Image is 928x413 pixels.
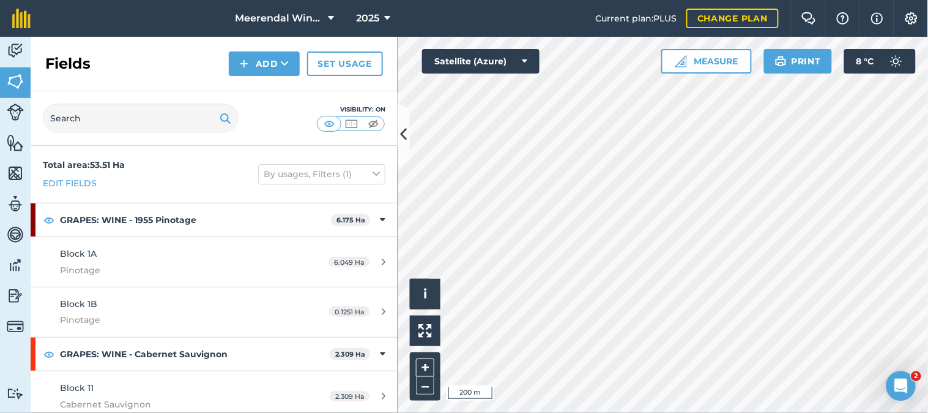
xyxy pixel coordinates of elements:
img: svg+xml;base64,PHN2ZyB4bWxucz0iaHR0cDovL3d3dy53My5vcmcvMjAwMC9zdmciIHdpZHRoPSIxOSIgaGVpZ2h0PSIyNC... [220,111,231,126]
img: svg+xml;base64,PD94bWwgdmVyc2lvbj0iMS4wIiBlbmNvZGluZz0idXRmLTgiPz4KPCEtLSBHZW5lcmF0b3I6IEFkb2JlIE... [7,388,24,400]
img: Ruler icon [675,55,687,67]
span: Block 11 [60,382,94,393]
div: GRAPES: WINE - Cabernet Sauvignon2.309 Ha [31,338,398,371]
img: svg+xml;base64,PD94bWwgdmVyc2lvbj0iMS4wIiBlbmNvZGluZz0idXRmLTgiPz4KPCEtLSBHZW5lcmF0b3I6IEFkb2JlIE... [7,225,24,244]
button: Print [764,49,833,74]
button: 8 °C [844,49,916,74]
span: Cabernet Sauvignon [60,398,290,411]
a: Change plan [686,9,779,28]
img: svg+xml;base64,PHN2ZyB4bWxucz0iaHR0cDovL3d3dy53My5vcmcvMjAwMC9zdmciIHdpZHRoPSI1MCIgaGVpZ2h0PSI0MC... [344,118,359,130]
img: Four arrows, one pointing top left, one top right, one bottom right and the last bottom left [418,324,432,338]
img: A cog icon [904,12,919,25]
img: svg+xml;base64,PHN2ZyB4bWxucz0iaHR0cDovL3d3dy53My5vcmcvMjAwMC9zdmciIHdpZHRoPSIxNCIgaGVpZ2h0PSIyNC... [240,56,248,71]
img: svg+xml;base64,PD94bWwgdmVyc2lvbj0iMS4wIiBlbmNvZGluZz0idXRmLTgiPz4KPCEtLSBHZW5lcmF0b3I6IEFkb2JlIE... [7,42,24,60]
img: svg+xml;base64,PHN2ZyB4bWxucz0iaHR0cDovL3d3dy53My5vcmcvMjAwMC9zdmciIHdpZHRoPSI1NiIgaGVpZ2h0PSI2MC... [7,164,24,183]
button: + [416,358,434,377]
h2: Fields [45,54,91,74]
span: 2 [911,371,921,381]
img: svg+xml;base64,PD94bWwgdmVyc2lvbj0iMS4wIiBlbmNvZGluZz0idXRmLTgiPz4KPCEtLSBHZW5lcmF0b3I6IEFkb2JlIE... [7,195,24,213]
span: Meerendal Wine Estate [236,11,324,26]
button: By usages, Filters (1) [258,164,385,184]
img: svg+xml;base64,PHN2ZyB4bWxucz0iaHR0cDovL3d3dy53My5vcmcvMjAwMC9zdmciIHdpZHRoPSIxOSIgaGVpZ2h0PSIyNC... [775,54,787,69]
span: 8 ° C [856,49,874,74]
span: 6.049 Ha [329,257,369,267]
strong: Total area : 53.51 Ha [43,159,125,170]
img: Two speech bubbles overlapping with the left bubble in the forefront [801,12,816,25]
img: svg+xml;base64,PHN2ZyB4bWxucz0iaHR0cDovL3d3dy53My5vcmcvMjAwMC9zdmciIHdpZHRoPSI1MCIgaGVpZ2h0PSI0MC... [366,118,381,130]
img: svg+xml;base64,PHN2ZyB4bWxucz0iaHR0cDovL3d3dy53My5vcmcvMjAwMC9zdmciIHdpZHRoPSIxOCIgaGVpZ2h0PSIyNC... [43,213,54,227]
button: – [416,377,434,395]
button: Satellite (Azure) [422,49,540,74]
span: Current plan : PLUS [595,12,677,25]
span: Block 1A [60,248,97,259]
img: svg+xml;base64,PHN2ZyB4bWxucz0iaHR0cDovL3d3dy53My5vcmcvMjAwMC9zdmciIHdpZHRoPSI1NiIgaGVpZ2h0PSI2MC... [7,134,24,152]
strong: GRAPES: WINE - 1955 Pinotage [60,203,331,237]
button: i [410,279,440,309]
button: Measure [661,49,752,74]
img: A question mark icon [836,12,850,25]
div: GRAPES: WINE - 1955 Pinotage6.175 Ha [31,203,398,237]
a: Set usage [307,51,383,76]
span: 2.309 Ha [330,391,369,401]
a: Edit fields [43,176,97,190]
strong: 6.175 Ha [336,216,365,224]
a: Block 1APinotage6.049 Ha [31,237,398,287]
strong: 2.309 Ha [335,350,365,358]
img: svg+xml;base64,PD94bWwgdmVyc2lvbj0iMS4wIiBlbmNvZGluZz0idXRmLTgiPz4KPCEtLSBHZW5lcmF0b3I6IEFkb2JlIE... [7,318,24,335]
input: Search [43,104,239,133]
img: svg+xml;base64,PD94bWwgdmVyc2lvbj0iMS4wIiBlbmNvZGluZz0idXRmLTgiPz4KPCEtLSBHZW5lcmF0b3I6IEFkb2JlIE... [7,256,24,275]
div: Visibility: On [317,105,385,115]
a: Block 1BPinotage0.1251 Ha [31,287,398,337]
span: 0.1251 Ha [329,306,369,317]
img: svg+xml;base64,PD94bWwgdmVyc2lvbj0iMS4wIiBlbmNvZGluZz0idXRmLTgiPz4KPCEtLSBHZW5lcmF0b3I6IEFkb2JlIE... [884,49,908,74]
iframe: Intercom live chat [886,371,916,401]
img: svg+xml;base64,PD94bWwgdmVyc2lvbj0iMS4wIiBlbmNvZGluZz0idXRmLTgiPz4KPCEtLSBHZW5lcmF0b3I6IEFkb2JlIE... [7,287,24,305]
button: Add [229,51,300,76]
img: svg+xml;base64,PHN2ZyB4bWxucz0iaHR0cDovL3d3dy53My5vcmcvMjAwMC9zdmciIHdpZHRoPSI1MCIgaGVpZ2h0PSI0MC... [322,118,337,130]
span: i [423,286,427,301]
span: Pinotage [60,313,290,327]
strong: GRAPES: WINE - Cabernet Sauvignon [60,338,330,371]
span: 2025 [357,11,380,26]
img: svg+xml;base64,PHN2ZyB4bWxucz0iaHR0cDovL3d3dy53My5vcmcvMjAwMC9zdmciIHdpZHRoPSIxNyIgaGVpZ2h0PSIxNy... [871,11,883,26]
img: fieldmargin Logo [12,9,31,28]
img: svg+xml;base64,PD94bWwgdmVyc2lvbj0iMS4wIiBlbmNvZGluZz0idXRmLTgiPz4KPCEtLSBHZW5lcmF0b3I6IEFkb2JlIE... [7,104,24,121]
span: Pinotage [60,263,290,277]
img: svg+xml;base64,PHN2ZyB4bWxucz0iaHR0cDovL3d3dy53My5vcmcvMjAwMC9zdmciIHdpZHRoPSIxOCIgaGVpZ2h0PSIyNC... [43,347,54,362]
span: Block 1B [60,298,97,309]
img: svg+xml;base64,PHN2ZyB4bWxucz0iaHR0cDovL3d3dy53My5vcmcvMjAwMC9zdmciIHdpZHRoPSI1NiIgaGVpZ2h0PSI2MC... [7,72,24,91]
